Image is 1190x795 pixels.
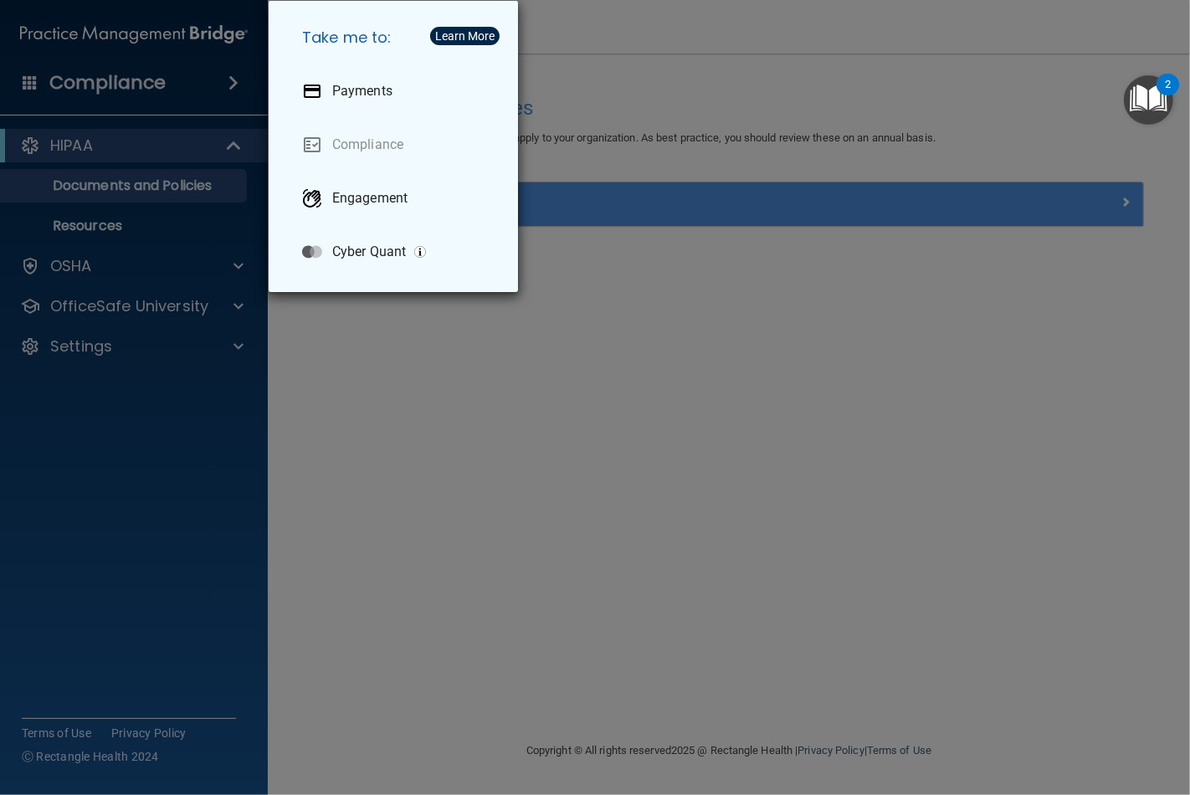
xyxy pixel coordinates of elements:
div: Learn More [435,30,495,42]
p: Cyber Quant [332,244,406,260]
p: Payments [332,83,392,100]
div: 2 [1165,85,1171,106]
a: Compliance [289,121,505,168]
button: Open Resource Center, 2 new notifications [1124,75,1173,125]
a: Engagement [289,175,505,222]
a: Payments [289,68,505,115]
p: Engagement [332,190,408,207]
h5: Take me to: [289,14,505,61]
a: Cyber Quant [289,228,505,275]
button: Learn More [430,27,500,45]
